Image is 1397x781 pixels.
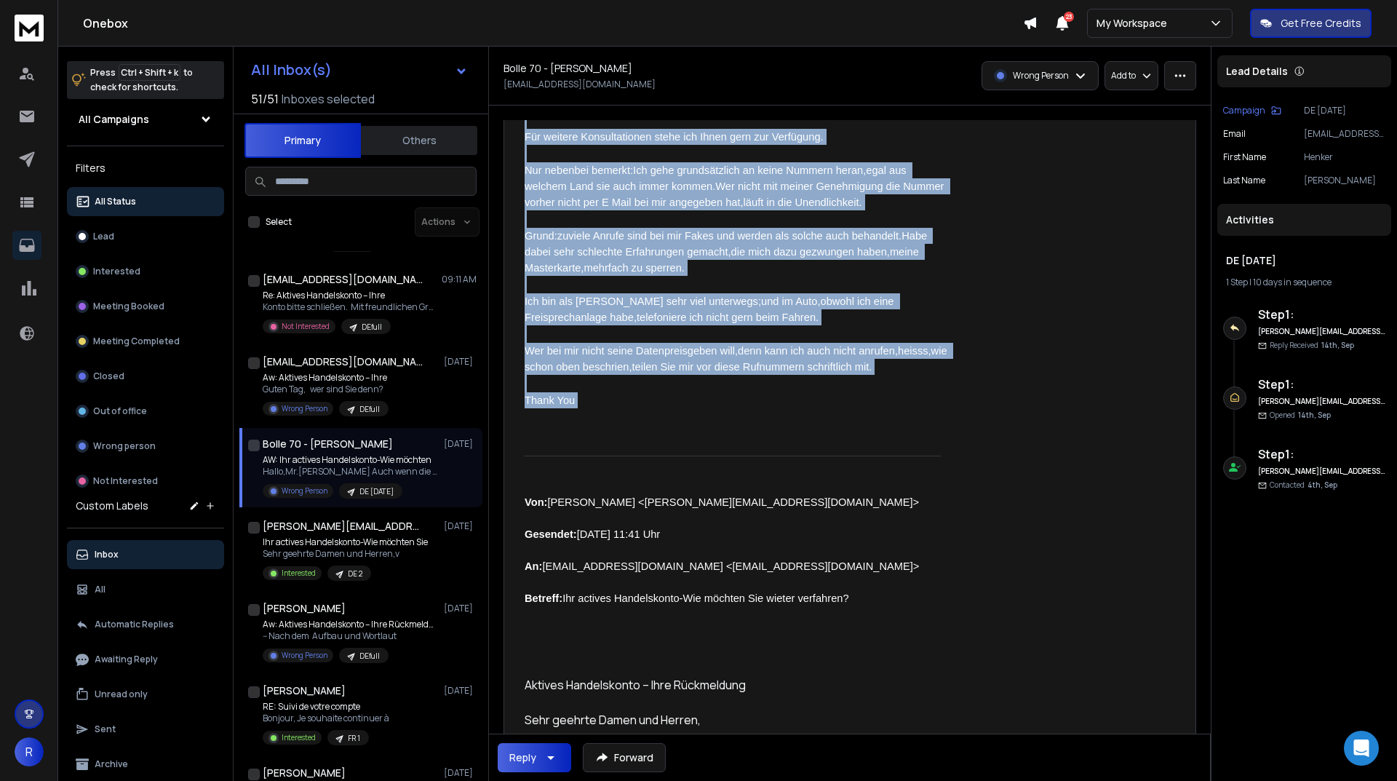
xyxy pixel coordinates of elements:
[282,321,330,332] p: Not Interested
[263,701,389,713] p: RE: Suivi de votre compte
[1226,277,1382,288] div: |
[67,187,224,216] button: All Status
[93,231,114,242] p: Lead
[525,592,562,604] b: Betreff:
[1281,16,1361,31] p: Get Free Credits
[93,336,180,347] p: Meeting Completed
[282,403,327,414] p: Wrong Person
[1304,105,1385,116] p: DE [DATE]
[1258,466,1385,477] h6: [PERSON_NAME][EMAIL_ADDRESS][DOMAIN_NAME]
[67,105,224,134] button: All Campaigns
[244,123,361,158] button: Primary
[362,322,382,333] p: DEfull
[95,723,116,735] p: Sent
[359,404,380,415] p: DEfull
[444,520,477,532] p: [DATE]
[525,711,950,729] div: Sehr geehrte Damen und Herren,
[263,437,393,451] h1: Bolle 70 - [PERSON_NAME]
[263,601,346,616] h1: [PERSON_NAME]
[1253,276,1332,288] span: 10 days in sequence
[93,301,164,312] p: Meeting Booked
[251,90,279,108] span: 51 / 51
[67,540,224,569] button: Inbox
[525,129,950,145] div: Für weitere Konsultationen stehe ich Ihnen gern zur Verfügung.
[1096,16,1173,31] p: My Workspace
[1321,340,1354,350] span: 14th, Sep
[1270,410,1331,421] p: Opened
[263,272,423,287] h1: [EMAIL_ADDRESS][DOMAIN_NAME]
[509,750,536,765] div: Reply
[1223,151,1266,163] p: First Name
[525,478,950,606] div: [PERSON_NAME] <[PERSON_NAME][EMAIL_ADDRESS][DOMAIN_NAME]> [DATE] 11:41 Uhr [EMAIL_ADDRESS][DOMAIN...
[525,228,950,276] div: Grund:zuviele Anrufe sind bei mir Fakes und werden als solche auch behandelt.Habe dabei sehr schl...
[263,354,423,369] h1: [EMAIL_ADDRESS][DOMAIN_NAME]
[1111,70,1136,82] p: Add to
[67,222,224,251] button: Lead
[15,737,44,766] button: R
[498,743,571,772] button: Reply
[444,603,477,614] p: [DATE]
[67,362,224,391] button: Closed
[1270,480,1337,491] p: Contacted
[67,575,224,604] button: All
[83,15,1023,32] h1: Onebox
[263,384,389,395] p: Guten Tag, wer sind Sie denn?
[93,370,124,382] p: Closed
[348,568,362,579] p: DE 2
[79,112,149,127] h1: All Campaigns
[263,683,346,698] h1: [PERSON_NAME]
[266,216,292,228] label: Select
[348,733,360,744] p: FR 1
[263,301,437,313] p: Konto bitte schließen. Mit freundlichen Grüßen [PERSON_NAME]
[95,758,128,770] p: Archive
[1258,306,1385,323] h6: Step 1 :
[282,650,327,661] p: Wrong Person
[504,61,632,76] h1: Bolle 70 - [PERSON_NAME]
[263,713,389,724] p: Bonjour, Je souhaite continuer à
[525,676,950,694] div: Aktives Handelskonto – Ihre Rückmeldung
[282,568,316,579] p: Interested
[525,293,950,325] div: Ich bin als [PERSON_NAME] sehr viel unterwegs;und im Auto,obwohl ich eine Freisprechanlage habe,t...
[67,467,224,496] button: Not Interested
[359,486,394,497] p: DE [DATE]
[119,64,180,81] span: Ctrl + Shift + k
[263,466,437,477] p: Hallo,Mr.[PERSON_NAME] Auch wenn die Überschrift
[67,750,224,779] button: Archive
[444,438,477,450] p: [DATE]
[90,66,193,95] p: Press to check for shortcuts.
[95,654,158,665] p: Awaiting Reply
[263,519,423,534] h1: [PERSON_NAME][EMAIL_ADDRESS][DOMAIN_NAME]
[1250,9,1372,38] button: Get Free Credits
[93,266,140,277] p: Interested
[67,327,224,356] button: Meeting Completed
[95,584,106,595] p: All
[1304,128,1385,140] p: [EMAIL_ADDRESS][DOMAIN_NAME]
[1258,396,1385,407] h6: [PERSON_NAME][EMAIL_ADDRESS][DOMAIN_NAME]
[1270,340,1354,351] p: Reply Received
[1258,445,1385,463] h6: Step 1 :
[1258,326,1385,337] h6: [PERSON_NAME][EMAIL_ADDRESS][DOMAIN_NAME]
[67,610,224,639] button: Automatic Replies
[525,162,950,210] div: Nur nebenbei bemerkt:Ich gehe grundsätzlich an keine Nummern heran,egal aus welchem Land sie auch...
[263,454,437,466] p: AW: Ihr actives Handelskonto-Wie möchten
[444,356,477,368] p: [DATE]
[1344,731,1379,766] div: Open Intercom Messenger
[263,630,437,642] p: -- Nach dem Aufbau und Wortlaut
[1298,410,1331,420] span: 14th, Sep
[1217,204,1391,236] div: Activities
[525,392,950,408] div: Thank You
[525,528,577,540] b: Gesendet:
[76,499,148,513] h3: Custom Labels
[1226,64,1288,79] p: Lead Details
[504,79,656,90] p: [EMAIL_ADDRESS][DOMAIN_NAME]
[525,343,950,375] div: Wer bei mir nicht seine Datenpreisgeben will,denn kann ich auch nicht anrufen,heisss,wie schon ob...
[67,432,224,461] button: Wrong person
[95,549,119,560] p: Inbox
[282,732,316,743] p: Interested
[282,90,375,108] h3: Inboxes selected
[1223,105,1281,116] button: Campaign
[1223,175,1265,186] p: Last Name
[442,274,477,285] p: 09:11 AM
